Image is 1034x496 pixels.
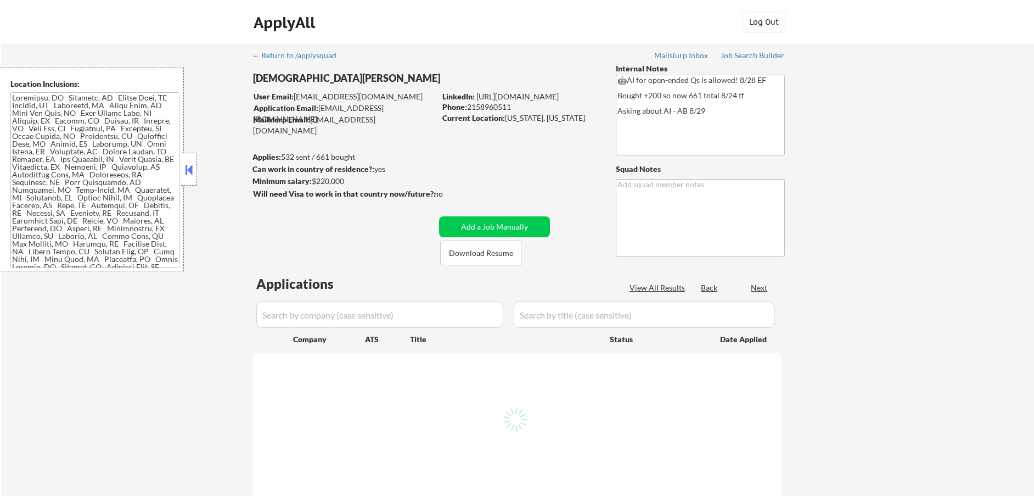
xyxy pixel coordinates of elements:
[254,103,318,113] strong: Application Email:
[253,71,479,85] div: [DEMOGRAPHIC_DATA][PERSON_NAME]
[252,51,347,62] a: ← Return to /applysquad
[252,52,347,59] div: ← Return to /applysquad
[442,92,475,101] strong: LinkedIn:
[252,164,432,175] div: yes
[442,102,467,112] strong: Phone:
[439,216,550,237] button: Add a Job Manually
[442,113,505,122] strong: Current Location:
[440,241,521,265] button: Download Resume
[253,115,310,124] strong: Mailslurp Email:
[630,282,688,293] div: View All Results
[610,329,704,349] div: Status
[254,91,435,102] div: [EMAIL_ADDRESS][DOMAIN_NAME]
[720,334,768,345] div: Date Applied
[742,11,786,33] button: Log Out
[254,103,435,124] div: [EMAIL_ADDRESS][DOMAIN_NAME]
[442,102,598,113] div: 2158960511
[616,63,785,74] div: Internal Notes
[410,334,599,345] div: Title
[365,334,410,345] div: ATS
[654,51,709,62] a: Mailslurp Inbox
[701,282,718,293] div: Back
[654,52,709,59] div: Mailslurp Inbox
[256,302,503,328] input: Search by company (case sensitive)
[476,92,559,101] a: [URL][DOMAIN_NAME]
[254,92,294,101] strong: User Email:
[616,164,785,175] div: Squad Notes
[10,79,179,90] div: Location Inclusions:
[252,176,312,186] strong: Minimum salary:
[514,302,774,328] input: Search by title (case sensitive)
[252,164,374,174] strong: Can work in country of residence?:
[442,113,598,124] div: [US_STATE], [US_STATE]
[254,13,318,32] div: ApplyAll
[253,114,435,136] div: [EMAIL_ADDRESS][DOMAIN_NAME]
[293,334,365,345] div: Company
[252,176,435,187] div: $220,000
[721,51,785,62] a: Job Search Builder
[751,282,768,293] div: Next
[256,277,365,291] div: Applications
[721,52,785,59] div: Job Search Builder
[252,152,281,161] strong: Applies:
[253,189,436,198] strong: Will need Visa to work in that country now/future?:
[252,152,435,163] div: 532 sent / 661 bought
[434,188,465,199] div: no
